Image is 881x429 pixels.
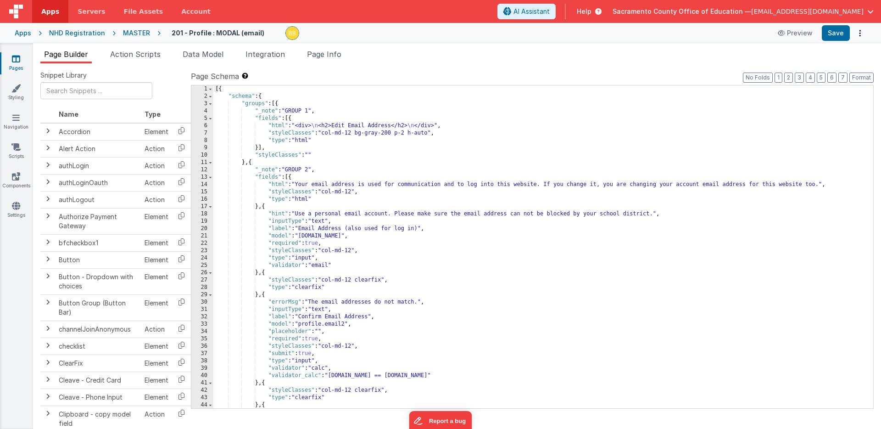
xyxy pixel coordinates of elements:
[145,110,161,118] span: Type
[191,313,213,321] div: 32
[141,389,172,406] td: Element
[123,28,150,38] div: MASTER
[55,191,141,208] td: authLogout
[55,208,141,234] td: Authorize Payment Gateway
[191,71,239,82] span: Page Schema
[191,115,213,122] div: 5
[191,100,213,107] div: 3
[191,130,213,137] div: 7
[775,73,782,83] button: 1
[172,29,264,36] h4: 201 - Profile : MODAL (email)
[838,73,848,83] button: 7
[55,234,141,251] td: bfcheckbox1
[245,50,285,59] span: Integration
[613,7,874,16] button: Sacramento County Office of Education — [EMAIL_ADDRESS][DOMAIN_NAME]
[55,268,141,294] td: Button - Dropdown with choices
[191,328,213,335] div: 34
[191,166,213,174] div: 12
[141,208,172,234] td: Element
[191,387,213,394] div: 42
[822,25,850,41] button: Save
[141,355,172,372] td: Element
[40,71,87,80] span: Snippet Library
[191,335,213,343] div: 35
[191,107,213,115] div: 4
[191,85,213,93] div: 1
[141,140,172,157] td: Action
[55,174,141,191] td: authLoginOauth
[191,379,213,387] div: 41
[191,269,213,277] div: 26
[55,355,141,372] td: ClearFix
[55,123,141,141] td: Accordion
[577,7,591,16] span: Help
[141,321,172,338] td: Action
[513,7,550,16] span: AI Assistant
[191,122,213,130] div: 6
[141,234,172,251] td: Element
[191,196,213,203] div: 16
[191,188,213,196] div: 15
[191,247,213,254] div: 23
[141,338,172,355] td: Element
[55,372,141,389] td: Cleave - Credit Card
[849,73,874,83] button: Format
[191,218,213,225] div: 19
[191,350,213,357] div: 37
[55,140,141,157] td: Alert Action
[78,7,105,16] span: Servers
[191,291,213,299] div: 29
[15,28,31,38] div: Apps
[286,27,299,40] img: 3aae05562012a16e32320df8a0cd8a1d
[183,50,223,59] span: Data Model
[191,284,213,291] div: 28
[191,152,213,159] div: 10
[743,73,773,83] button: No Folds
[55,157,141,174] td: authLogin
[191,277,213,284] div: 27
[191,144,213,152] div: 9
[41,7,59,16] span: Apps
[191,394,213,401] div: 43
[191,93,213,100] div: 2
[55,294,141,321] td: Button Group (Button Bar)
[191,137,213,144] div: 8
[191,240,213,247] div: 22
[55,338,141,355] td: checklist
[191,254,213,262] div: 24
[191,401,213,409] div: 44
[191,372,213,379] div: 40
[853,27,866,40] button: Options
[59,110,78,118] span: Name
[49,28,105,38] div: NHD Registration
[141,157,172,174] td: Action
[795,73,804,83] button: 3
[141,251,172,268] td: Element
[191,321,213,328] div: 33
[55,251,141,268] td: Button
[191,210,213,218] div: 18
[141,123,172,141] td: Element
[191,343,213,350] div: 36
[613,7,751,16] span: Sacramento County Office of Education —
[191,357,213,365] div: 38
[141,372,172,389] td: Element
[191,181,213,188] div: 14
[191,174,213,181] div: 13
[827,73,836,83] button: 6
[141,191,172,208] td: Action
[141,174,172,191] td: Action
[191,203,213,210] div: 17
[191,306,213,313] div: 31
[55,389,141,406] td: Cleave - Phone Input
[772,26,818,40] button: Preview
[40,82,152,99] input: Search Snippets ...
[191,299,213,306] div: 30
[141,294,172,321] td: Element
[191,225,213,232] div: 20
[110,50,161,59] span: Action Scripts
[55,321,141,338] td: channelJoinAnonymous
[307,50,341,59] span: Page Info
[784,73,793,83] button: 2
[817,73,825,83] button: 5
